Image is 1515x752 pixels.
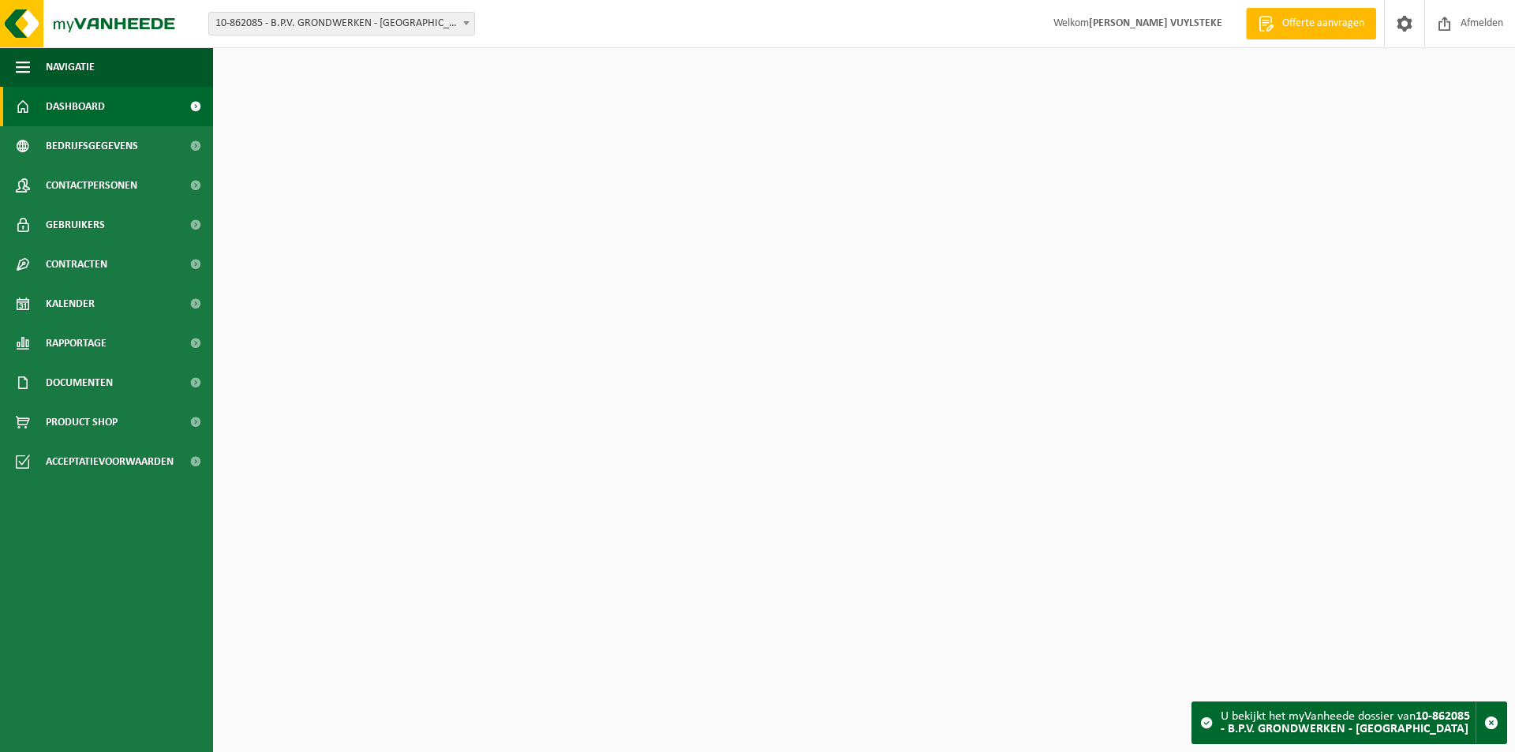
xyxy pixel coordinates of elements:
[1246,8,1376,39] a: Offerte aanvragen
[46,205,105,245] span: Gebruikers
[46,363,113,402] span: Documenten
[46,324,107,363] span: Rapportage
[46,442,174,481] span: Acceptatievoorwaarden
[46,87,105,126] span: Dashboard
[46,402,118,442] span: Product Shop
[46,284,95,324] span: Kalender
[46,166,137,205] span: Contactpersonen
[46,245,107,284] span: Contracten
[209,13,474,35] span: 10-862085 - B.P.V. GRONDWERKEN - KORTEMARK
[1221,702,1476,743] div: U bekijkt het myVanheede dossier van
[1089,17,1222,29] strong: [PERSON_NAME] VUYLSTEKE
[1221,710,1470,735] strong: 10-862085 - B.P.V. GRONDWERKEN - [GEOGRAPHIC_DATA]
[46,126,138,166] span: Bedrijfsgegevens
[208,12,475,36] span: 10-862085 - B.P.V. GRONDWERKEN - KORTEMARK
[46,47,95,87] span: Navigatie
[1278,16,1368,32] span: Offerte aanvragen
